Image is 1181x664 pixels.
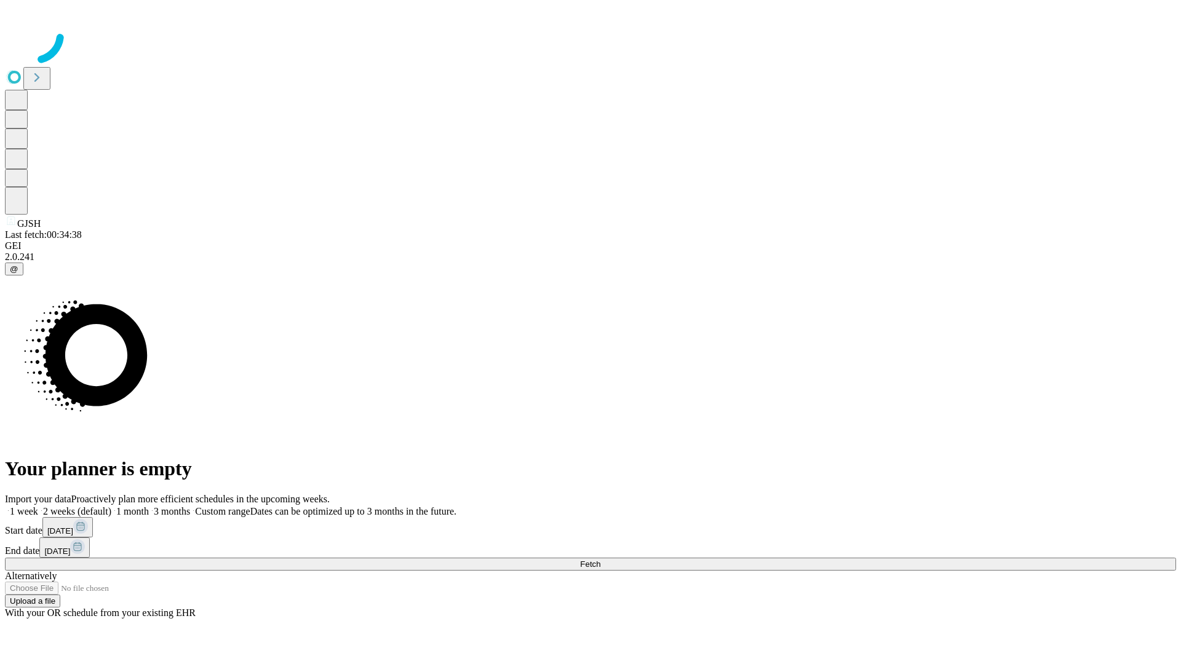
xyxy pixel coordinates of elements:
[5,263,23,275] button: @
[71,494,330,504] span: Proactively plan more efficient schedules in the upcoming weeks.
[17,218,41,229] span: GJSH
[580,559,600,569] span: Fetch
[5,607,196,618] span: With your OR schedule from your existing EHR
[154,506,190,516] span: 3 months
[5,240,1176,251] div: GEI
[47,526,73,536] span: [DATE]
[5,537,1176,558] div: End date
[5,229,82,240] span: Last fetch: 00:34:38
[5,558,1176,571] button: Fetch
[250,506,456,516] span: Dates can be optimized up to 3 months in the future.
[42,517,93,537] button: [DATE]
[5,517,1176,537] div: Start date
[116,506,149,516] span: 1 month
[5,595,60,607] button: Upload a file
[43,506,111,516] span: 2 weeks (default)
[10,506,38,516] span: 1 week
[44,547,70,556] span: [DATE]
[5,457,1176,480] h1: Your planner is empty
[195,506,250,516] span: Custom range
[39,537,90,558] button: [DATE]
[10,264,18,274] span: @
[5,251,1176,263] div: 2.0.241
[5,494,71,504] span: Import your data
[5,571,57,581] span: Alternatively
